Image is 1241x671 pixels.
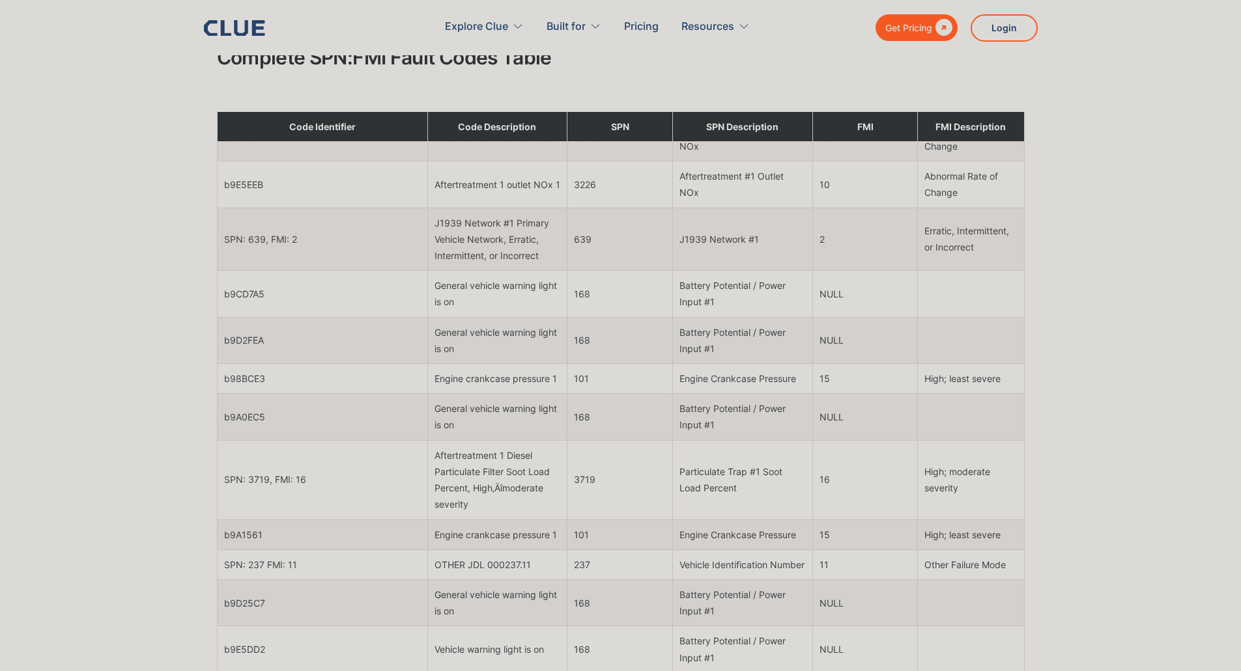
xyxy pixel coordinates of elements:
[812,394,918,440] td: NULL
[445,7,524,48] div: Explore Clue
[971,14,1038,42] a: Login
[435,324,561,357] div: General vehicle warning light is on
[924,168,1017,200] div: Abnormal Rate of Change
[679,168,806,200] div: Aftertreatment #1 Outlet NOx
[812,579,918,625] td: NULL
[681,7,734,48] div: Resources
[217,394,427,440] td: b9A0EC5
[812,519,918,549] td: 15
[217,111,427,141] th: Code Identifier
[547,7,586,48] div: Built for
[435,400,561,433] div: General vehicle warning light is on
[624,7,659,48] a: Pricing
[679,277,806,310] div: Battery Potential / Power Input #1
[217,271,427,317] td: b9CD7A5
[435,641,561,657] div: Vehicle warning light is on
[812,271,918,317] td: NULL
[885,20,932,36] div: Get Pricing
[217,440,427,519] td: SPN: 3719, FMI: 16
[435,527,561,543] div: Engine crankcase pressure 1
[427,111,567,141] th: Code Description
[679,586,806,619] div: Battery Potential / Power Input #1
[812,549,918,579] td: 11
[217,317,427,363] td: b9D2FEA
[567,271,673,317] td: 168
[567,579,673,625] td: 168
[672,111,812,141] th: SPN Description
[217,161,427,208] td: b9E5EEB
[679,370,806,387] div: Engine Crankcase Pressure
[679,556,806,573] div: Vehicle Identification Number
[435,277,561,310] div: General vehicle warning light is on
[679,633,806,665] div: Battery Potential / Power Input #1
[217,364,427,394] td: b98BCE3
[918,111,1024,141] th: FMI Description
[217,519,427,549] td: b9A1561
[672,208,812,271] td: J1939 Network #1
[567,549,673,579] td: 237
[679,400,806,433] div: Battery Potential / Power Input #1
[217,208,427,271] td: SPN: 639, FMI: 2
[876,14,958,41] a: Get Pricing
[217,47,1025,68] h2: Complete SPN:FMI Fault Codes Table
[547,7,601,48] div: Built for
[217,579,427,625] td: b9D25C7
[679,463,806,496] div: Particulate Trap #1 Soot Load Percent
[567,317,673,363] td: 168
[567,394,673,440] td: 168
[924,370,1017,387] div: High; least severe
[812,161,918,208] td: 10
[567,111,673,141] th: SPN
[435,215,561,264] div: J1939 Network #1 Primary Vehicle Network, Erratic, Intermittent, or Incorrect
[567,161,673,208] td: 3226
[217,81,1025,98] p: ‍
[924,556,1017,573] div: Other Failure Mode
[679,527,806,543] div: Engine Crankcase Pressure
[681,7,750,48] div: Resources
[435,586,561,619] div: General vehicle warning light is on
[812,208,918,271] td: 2
[812,440,918,519] td: 16
[924,527,1017,543] div: High; least severe
[679,324,806,357] div: Battery Potential / Power Input #1
[217,549,427,579] td: SPN: 237 FMI: 11
[445,7,508,48] div: Explore Clue
[812,364,918,394] td: 15
[812,111,918,141] th: FMI
[924,463,1017,496] div: High; moderate severity
[567,208,673,271] td: 639
[567,364,673,394] td: 101
[924,223,1017,255] div: Erratic, Intermittent, or Incorrect
[567,519,673,549] td: 101
[435,556,561,573] div: OTHER JDL 000237.11
[435,176,561,193] div: Aftertreatment 1 outlet NOx 1
[435,370,561,387] div: Engine crankcase pressure 1
[812,317,918,363] td: NULL
[932,20,952,36] div: 
[435,447,561,513] div: Aftertreatment 1 Diesel Particulate Filter Soot Load Percent, High‚Äîmoderate severity
[567,440,673,519] td: 3719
